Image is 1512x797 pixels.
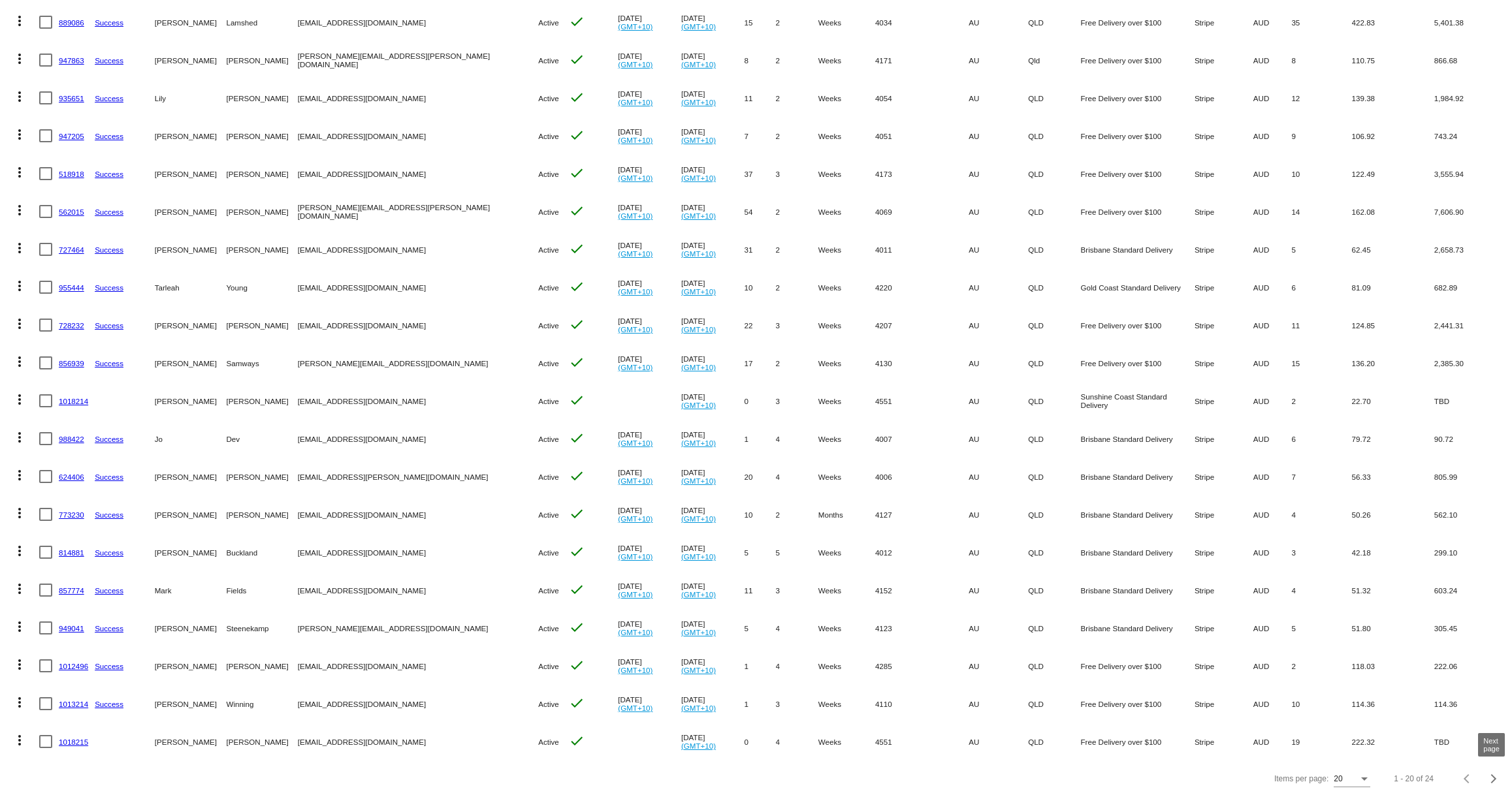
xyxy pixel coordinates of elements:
[226,3,297,41] mat-cell: Lamshed
[1253,193,1292,230] mat-cell: AUD
[226,230,297,268] mat-cell: [PERSON_NAME]
[618,117,681,155] mat-cell: [DATE]
[1352,382,1434,420] mat-cell: 22.70
[681,287,716,296] a: (GMT+10)
[875,117,969,155] mat-cell: 4051
[618,98,652,106] a: (GMT+10)
[1081,230,1195,268] mat-cell: Brisbane Standard Delivery
[1253,230,1292,268] mat-cell: AUD
[618,363,652,371] a: (GMT+10)
[226,41,297,79] mat-cell: [PERSON_NAME]
[59,18,84,27] a: 889086
[59,56,84,65] a: 947863
[745,41,776,79] mat-cell: 8
[95,170,123,178] a: Success
[969,420,1028,458] mat-cell: AU
[681,3,745,41] mat-cell: [DATE]
[681,420,745,458] mat-cell: [DATE]
[1195,41,1253,79] mat-cell: Stripe
[1195,268,1253,306] mat-cell: Stripe
[875,41,969,79] mat-cell: 4171
[618,287,652,296] a: (GMT+10)
[1434,117,1505,155] mat-cell: 743.24
[681,98,716,106] a: (GMT+10)
[618,41,681,79] mat-cell: [DATE]
[1081,41,1195,79] mat-cell: Free Delivery over $100
[226,155,297,193] mat-cell: [PERSON_NAME]
[818,420,875,458] mat-cell: Weeks
[1253,3,1292,41] mat-cell: AUD
[969,193,1028,230] mat-cell: AU
[745,420,776,458] mat-cell: 1
[618,211,652,220] a: (GMT+10)
[875,155,969,193] mat-cell: 4173
[155,155,227,193] mat-cell: [PERSON_NAME]
[681,363,716,371] a: (GMT+10)
[12,202,27,218] mat-icon: more_vert
[12,354,27,369] mat-icon: more_vert
[12,13,27,29] mat-icon: more_vert
[1081,382,1195,420] mat-cell: Sunshine Coast Standard Delivery
[681,306,745,344] mat-cell: [DATE]
[745,3,776,41] mat-cell: 15
[59,397,88,405] a: 1018214
[1081,344,1195,382] mat-cell: Free Delivery over $100
[969,117,1028,155] mat-cell: AU
[618,420,681,458] mat-cell: [DATE]
[1028,155,1080,193] mat-cell: QLD
[155,193,227,230] mat-cell: [PERSON_NAME]
[298,495,539,533] mat-cell: [EMAIL_ADDRESS][DOMAIN_NAME]
[1434,420,1505,458] mat-cell: 90.72
[618,477,652,485] a: (GMT+10)
[298,193,539,230] mat-cell: [PERSON_NAME][EMAIL_ADDRESS][PERSON_NAME][DOMAIN_NAME]
[1028,420,1080,458] mat-cell: QLD
[12,164,27,180] mat-icon: more_vert
[776,382,818,420] mat-cell: 3
[681,117,745,155] mat-cell: [DATE]
[1291,230,1351,268] mat-cell: 5
[95,56,123,65] a: Success
[1253,155,1292,193] mat-cell: AUD
[226,495,297,533] mat-cell: [PERSON_NAME]
[1434,458,1505,495] mat-cell: 805.99
[681,193,745,230] mat-cell: [DATE]
[618,22,652,31] a: (GMT+10)
[95,245,123,254] a: Success
[298,268,539,306] mat-cell: [EMAIL_ADDRESS][DOMAIN_NAME]
[681,325,716,334] a: (GMT+10)
[155,344,227,382] mat-cell: [PERSON_NAME]
[618,174,652,182] a: (GMT+10)
[95,359,123,367] a: Success
[59,208,84,216] a: 562015
[59,321,84,330] a: 728232
[1253,117,1292,155] mat-cell: AUD
[95,435,123,443] a: Success
[1028,79,1080,117] mat-cell: QLD
[618,439,652,447] a: (GMT+10)
[969,79,1028,117] mat-cell: AU
[155,230,227,268] mat-cell: [PERSON_NAME]
[1195,79,1253,117] mat-cell: Stripe
[1434,79,1505,117] mat-cell: 1,984.92
[226,268,297,306] mat-cell: Young
[681,155,745,193] mat-cell: [DATE]
[681,477,716,485] a: (GMT+10)
[1352,41,1434,79] mat-cell: 110.75
[818,41,875,79] mat-cell: Weeks
[745,344,776,382] mat-cell: 17
[818,306,875,344] mat-cell: Weeks
[1352,3,1434,41] mat-cell: 422.83
[818,458,875,495] mat-cell: Weeks
[1434,230,1505,268] mat-cell: 2,658.73
[776,268,818,306] mat-cell: 2
[818,117,875,155] mat-cell: Weeks
[681,249,716,258] a: (GMT+10)
[618,268,681,306] mat-cell: [DATE]
[618,230,681,268] mat-cell: [DATE]
[12,392,27,407] mat-icon: more_vert
[875,458,969,495] mat-cell: 4006
[818,79,875,117] mat-cell: Weeks
[1352,495,1434,533] mat-cell: 50.26
[681,60,716,69] a: (GMT+10)
[618,79,681,117] mat-cell: [DATE]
